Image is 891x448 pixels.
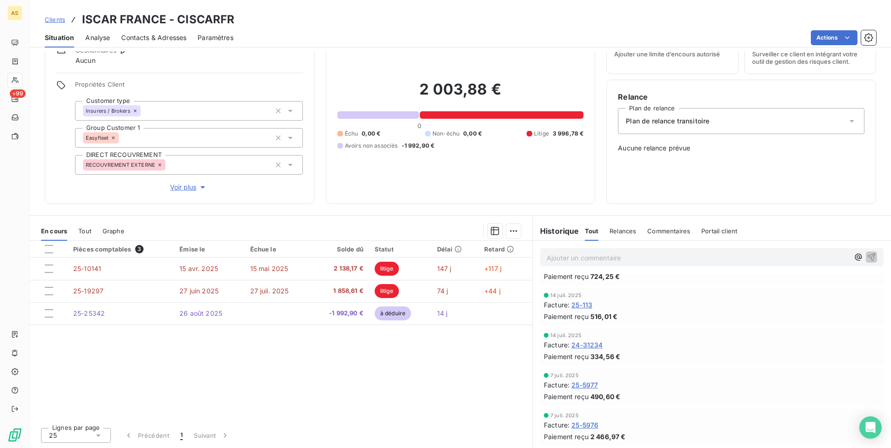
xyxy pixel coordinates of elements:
[175,426,188,445] button: 1
[463,129,482,138] span: 0,00 €
[103,227,124,235] span: Graphe
[82,11,234,28] h3: ISCAR FRANCE - CISCARFR
[375,306,411,320] span: à déduire
[550,413,579,418] span: 7 juil. 2025
[811,30,857,45] button: Actions
[484,245,527,253] div: Retard
[78,227,91,235] span: Tout
[544,380,569,390] span: Facture :
[533,225,579,237] h6: Historique
[250,287,289,295] span: 27 juil. 2025
[86,135,109,141] span: Easyfleet
[544,420,569,430] span: Facture :
[437,309,448,317] span: 14 j
[585,227,599,235] span: Tout
[49,431,57,440] span: 25
[362,129,380,138] span: 0,00 €
[618,91,864,102] h6: Relance
[544,312,589,321] span: Paiement reçu
[188,426,235,445] button: Suivant
[418,122,421,129] span: 0
[141,107,148,115] input: Ajouter une valeur
[859,416,882,439] div: Open Intercom Messenger
[618,143,864,153] span: Aucune relance prévue
[626,116,709,126] span: Plan de relance transitoire
[250,245,304,253] div: Échue le
[544,340,569,350] span: Facture :
[544,352,589,361] span: Paiement reçu
[135,245,144,253] span: 3
[41,227,67,235] span: En cours
[437,245,473,253] div: Délai
[437,287,448,295] span: 74 j
[534,129,549,138] span: Litige
[437,265,452,272] span: 147 j
[45,33,74,42] span: Situation
[571,300,592,310] span: 25-113
[165,161,173,169] input: Ajouter une valeur
[701,227,737,235] span: Portail client
[73,309,105,317] span: 25-25342
[170,183,207,192] span: Voir plus
[45,16,65,23] span: Clients
[180,431,183,440] span: 1
[647,227,690,235] span: Commentaires
[75,56,96,65] span: Aucun
[73,245,168,253] div: Pièces comptables
[179,245,239,253] div: Émise le
[85,33,110,42] span: Analyse
[86,108,130,114] span: Insurers / Brokers
[121,33,186,42] span: Contacts & Adresses
[553,129,584,138] span: 3 996,78 €
[75,81,303,94] span: Propriétés Client
[550,333,582,338] span: 14 juil. 2025
[179,265,218,272] span: 15 avr. 2025
[752,50,868,65] span: Surveiller ce client en intégrant votre outil de gestion des risques client.
[345,129,358,138] span: Échu
[590,272,620,281] span: 724,25 €
[10,89,26,98] span: +99
[73,265,101,272] span: 25-10141
[590,392,620,401] span: 490,60 €
[375,262,399,276] span: litige
[550,292,582,298] span: 14 juil. 2025
[7,428,22,442] img: Logo LeanPay
[544,300,569,310] span: Facture :
[345,142,398,150] span: Avoirs non associés
[610,227,636,235] span: Relances
[571,420,598,430] span: 25-5976
[614,50,720,58] span: Ajouter une limite d’encours autorisé
[590,432,626,441] span: 2 466,97 €
[590,352,620,361] span: 334,56 €
[119,134,126,142] input: Ajouter une valeur
[315,264,363,273] span: 2 138,17 €
[571,340,603,350] span: 24-31234
[550,373,579,378] span: 7 juil. 2025
[571,380,598,390] span: 25-5977
[75,182,303,192] button: Voir plus
[402,142,435,150] span: -1 992,90 €
[337,80,584,108] h2: 2 003,88 €
[315,286,363,296] span: 1 858,61 €
[73,287,103,295] span: 25-19297
[86,162,155,168] span: RECOUVREMENT EXTERNE
[179,309,222,317] span: 26 août 2025
[590,312,617,321] span: 516,01 €
[250,265,288,272] span: 15 mai 2025
[544,392,589,401] span: Paiement reçu
[315,309,363,318] span: -1 992,90 €
[375,284,399,298] span: litige
[315,245,363,253] div: Solde dû
[118,426,175,445] button: Précédent
[7,6,22,20] div: AS
[544,432,589,441] span: Paiement reçu
[375,245,426,253] div: Statut
[484,287,500,295] span: +44 j
[432,129,459,138] span: Non-échu
[45,15,65,24] a: Clients
[179,287,219,295] span: 27 juin 2025
[544,272,589,281] span: Paiement reçu
[198,33,233,42] span: Paramètres
[484,265,501,272] span: +117 j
